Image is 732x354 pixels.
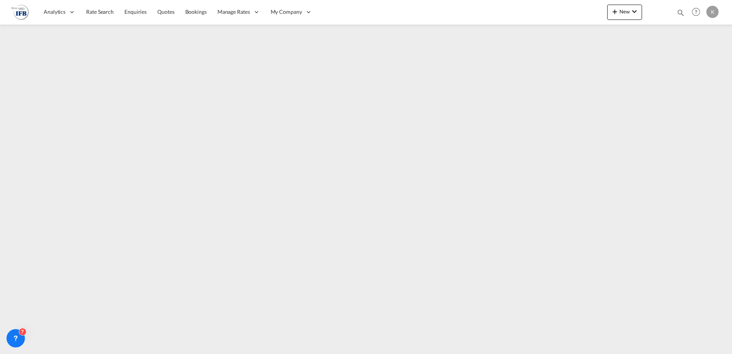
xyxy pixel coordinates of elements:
[124,8,147,15] span: Enquiries
[11,3,29,21] img: b4b53bb0256b11ee9ca18b7abc72fd7f.png
[217,8,250,16] span: Manage Rates
[676,8,685,17] md-icon: icon-magnify
[86,8,114,15] span: Rate Search
[610,7,619,16] md-icon: icon-plus 400-fg
[271,8,302,16] span: My Company
[690,5,703,18] span: Help
[706,6,719,18] div: K
[607,5,642,20] button: icon-plus 400-fgNewicon-chevron-down
[630,7,639,16] md-icon: icon-chevron-down
[44,8,65,16] span: Analytics
[676,8,685,20] div: icon-magnify
[690,5,706,19] div: Help
[157,8,174,15] span: Quotes
[610,8,639,15] span: New
[185,8,207,15] span: Bookings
